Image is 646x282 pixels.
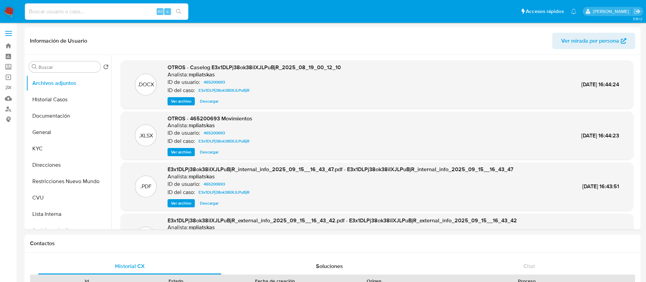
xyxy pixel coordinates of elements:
span: Ver archivo [171,98,191,105]
h6: mpliatskas [189,71,215,78]
button: Volver al orden por defecto [103,64,109,72]
p: micaela.pliatskas@mercadolibre.com [593,8,631,15]
button: Ver archivo [168,199,195,207]
button: Ver archivo [168,97,195,105]
span: E3x1DLPj38ok38iIXJLPuBjR [199,86,250,94]
span: s [167,8,169,15]
span: 465200693 [204,129,225,137]
a: E3x1DLPj38ok38iIXJLPuBjR [196,188,252,196]
span: [DATE] 16:44:24 [581,80,619,88]
span: Descargar [200,98,219,105]
span: Descargar [200,149,219,155]
button: General [26,124,111,140]
button: search-icon [172,7,186,16]
span: Ver mirada por persona [561,33,619,49]
span: Alt [157,8,163,15]
input: Buscar [38,64,98,70]
button: Restricciones Nuevo Mundo [26,173,111,190]
input: Buscar usuario o caso... [25,7,188,16]
button: Anticipos de dinero [26,222,111,239]
span: 465200693 [204,78,225,86]
button: KYC [26,140,111,157]
button: Direcciones [26,157,111,173]
p: ID de usuario: [168,79,200,86]
span: Historial CX [115,262,145,270]
a: Notificaciones [571,9,577,14]
span: [DATE] 16:44:23 [581,132,619,139]
span: OTROS - 465200693 Movimientos [168,115,252,122]
p: ID de usuario: [168,181,200,188]
p: ID del caso: [168,138,195,145]
h6: mpliatskas [189,224,215,231]
p: .PDF [140,183,152,190]
button: Buscar [32,64,37,70]
p: Analista: [168,71,188,78]
span: Chat [523,262,535,270]
p: .XLSX [139,132,153,139]
h1: Información de Usuario [30,38,87,44]
a: Salir [634,8,641,15]
button: Historial Casos [26,91,111,108]
button: Descargar [196,148,222,156]
span: OTROS - Caselog E3x1DLPj38ok38iIXJLPuBjR_2025_08_19_00_12_10 [168,63,341,71]
span: Accesos rápidos [526,8,564,15]
p: ID del caso: [168,87,195,94]
button: Descargar [196,199,222,207]
a: 465200693 [201,78,228,86]
span: E3x1DLPj38ok38iIXJLPuBjR [199,137,250,145]
p: ID del caso: [168,189,195,196]
p: Analista: [168,224,188,231]
p: Analista: [168,173,188,180]
p: ID de usuario: [168,130,200,136]
button: Lista Interna [26,206,111,222]
a: 465200693 [201,129,228,137]
h1: Contactos [30,240,635,247]
span: 465200693 [204,180,225,188]
h6: mpliatskas [189,173,215,180]
button: Ver mirada por persona [552,33,635,49]
span: E3x1DLPj38ok38iIXJLPuBjR_external_info_2025_09_15__16_43_42.pdf - E3x1DLPj38ok38iIXJLPuBjR_extern... [168,217,517,224]
span: Ver archivo [171,200,191,207]
span: [DATE] 16:43:51 [582,182,619,190]
a: E3x1DLPj38ok38iIXJLPuBjR [196,137,252,145]
button: CVU [26,190,111,206]
a: 465200693 [201,180,228,188]
a: E3x1DLPj38ok38iIXJLPuBjR [196,86,252,94]
span: Descargar [200,200,219,207]
button: Documentación [26,108,111,124]
h6: mpliatskas [189,122,215,129]
button: Archivos adjuntos [26,75,111,91]
button: Ver archivo [168,148,195,156]
span: E3x1DLPj38ok38iIXJLPuBjR_internal_info_2025_09_15__16_43_47.pdf - E3x1DLPj38ok38iIXJLPuBjR_intern... [168,165,514,173]
button: Descargar [196,97,222,105]
span: E3x1DLPj38ok38iIXJLPuBjR [199,188,250,196]
p: Analista: [168,122,188,129]
p: .DOCX [138,81,154,88]
span: Soluciones [316,262,343,270]
span: Ver archivo [171,149,191,155]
